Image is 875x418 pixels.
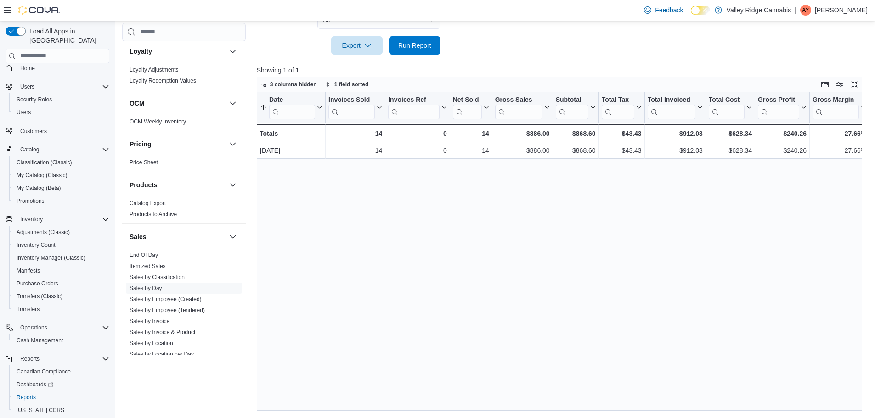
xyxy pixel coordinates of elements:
button: Inventory [17,214,46,225]
a: Price Sheet [130,159,158,166]
span: Inventory Count [17,241,56,249]
button: Customers [2,124,113,138]
div: OCM [122,116,246,131]
span: Sales by Employee (Tendered) [130,307,205,314]
span: AY [802,5,809,16]
span: Dashboards [13,379,109,390]
a: Canadian Compliance [13,366,74,377]
span: Inventory Manager (Classic) [13,252,109,263]
div: Total Cost [709,95,745,104]
button: Products [130,180,226,189]
button: Sales [227,231,238,242]
span: My Catalog (Beta) [13,183,109,194]
a: Feedback [640,1,687,19]
div: Invoices Sold [328,95,375,104]
a: Customers [17,126,51,137]
button: Display options [834,79,845,90]
span: Inventory [20,216,43,223]
a: Users [13,107,34,118]
span: Users [17,109,31,116]
div: $868.60 [555,128,595,139]
span: 3 columns hidden [270,81,317,88]
button: Inventory Count [9,239,113,251]
div: Total Cost [709,95,745,119]
input: Dark Mode [691,6,710,15]
span: Reports [20,355,40,362]
button: Gross Sales [495,95,549,119]
img: Cova [18,6,60,15]
span: Classification (Classic) [17,159,72,166]
span: Manifests [17,267,40,274]
span: Load All Apps in [GEOGRAPHIC_DATA] [26,27,109,45]
div: Subtotal [555,95,588,119]
button: 3 columns hidden [257,79,321,90]
div: Total Tax [601,95,634,119]
button: Transfers (Classic) [9,290,113,303]
button: Gross Margin [813,95,866,119]
div: Total Invoiced [647,95,695,104]
span: Manifests [13,265,109,276]
button: Export [331,36,383,55]
span: Inventory [17,214,109,225]
span: My Catalog (Classic) [17,172,68,179]
span: Products to Archive [130,211,177,218]
span: Purchase Orders [17,280,58,287]
div: Gross Sales [495,95,542,104]
span: Classification (Classic) [13,157,109,168]
div: Total Invoiced [647,95,695,119]
div: 14 [328,145,382,156]
div: Gross Sales [495,95,542,119]
button: Manifests [9,264,113,277]
span: Feedback [655,6,683,15]
button: Catalog [2,143,113,156]
span: Home [20,65,35,72]
button: Users [17,81,38,92]
div: Date [269,95,315,119]
span: Security Roles [13,94,109,105]
span: Reports [17,353,109,364]
a: Adjustments (Classic) [13,227,73,238]
button: Pricing [130,139,226,149]
a: Sales by Employee (Created) [130,296,202,302]
button: Operations [17,322,51,333]
button: Reports [9,391,113,404]
div: Subtotal [555,95,588,104]
span: Washington CCRS [13,405,109,416]
span: Run Report [398,41,431,50]
span: Reports [17,394,36,401]
span: Adjustments (Classic) [17,229,70,236]
button: Adjustments (Classic) [9,226,113,239]
span: Sales by Invoice & Product [130,329,195,336]
button: Subtotal [555,95,595,119]
div: 14 [328,128,382,139]
span: [US_STATE] CCRS [17,407,64,414]
span: Cash Management [17,337,63,344]
button: My Catalog (Classic) [9,169,113,182]
span: Promotions [13,195,109,206]
button: Inventory Manager (Classic) [9,251,113,264]
a: Sales by Invoice [130,318,169,324]
a: Sales by Classification [130,274,185,280]
a: Inventory Count [13,240,59,251]
a: Loyalty Redemption Values [130,78,196,84]
a: End Of Day [130,252,158,258]
a: Sales by Day [130,285,162,291]
button: Products [227,179,238,190]
p: Valley Ridge Cannabis [727,5,791,16]
a: Dashboards [13,379,57,390]
span: Dashboards [17,381,53,388]
span: Canadian Compliance [17,368,71,375]
button: Gross Profit [758,95,807,119]
a: Home [17,63,39,74]
div: 0 [388,128,446,139]
div: $628.34 [709,128,752,139]
button: Security Roles [9,93,113,106]
button: Transfers [9,303,113,316]
button: Reports [17,353,43,364]
button: Loyalty [227,46,238,57]
span: Transfers [13,304,109,315]
span: Cash Management [13,335,109,346]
